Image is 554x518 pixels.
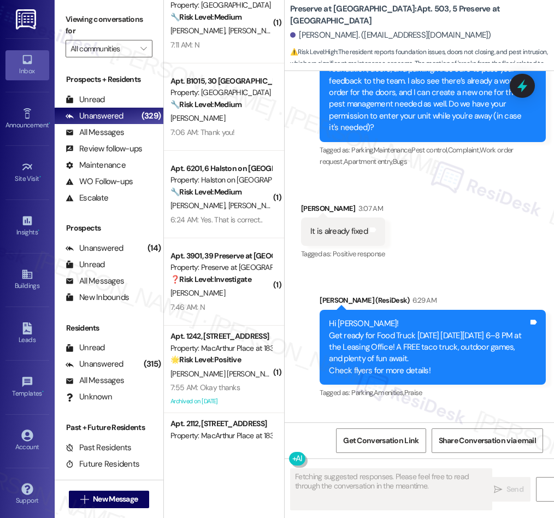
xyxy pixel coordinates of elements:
[55,422,163,433] div: Past + Future Residents
[55,222,163,234] div: Prospects
[494,485,502,494] i: 
[170,113,225,123] span: [PERSON_NAME]
[320,295,546,310] div: [PERSON_NAME] (ResiDesk)
[66,143,142,155] div: Review follow-ups
[170,174,272,186] div: Property: Halston on [GEOGRAPHIC_DATA]
[139,108,163,125] div: (329)
[170,40,199,50] div: 7:11 AM: N
[66,342,105,354] div: Unread
[170,187,241,197] strong: 🔧 Risk Level: Medium
[170,87,272,98] div: Property: [GEOGRAPHIC_DATA]
[66,275,124,287] div: All Messages
[170,430,272,442] div: Property: MacArthur Place at 183
[66,176,133,187] div: WO Follow-ups
[374,145,411,155] span: Maintenance ,
[66,442,132,454] div: Past Residents
[170,382,240,392] div: 7:55 AM: Okay thanks
[320,142,546,170] div: Tagged as:
[404,388,422,397] span: Praise
[228,201,283,210] span: [PERSON_NAME]
[170,288,225,298] span: [PERSON_NAME]
[336,428,426,453] button: Get Conversation Link
[5,373,49,402] a: Templates •
[439,435,536,446] span: Share Conversation via email
[432,428,543,453] button: Share Conversation via email
[170,201,228,210] span: [PERSON_NAME]
[411,145,448,155] span: Pest control ,
[66,110,123,122] div: Unanswered
[344,157,393,166] span: Apartment entry ,
[310,226,368,237] div: It is already fixed
[5,480,49,509] a: Support
[66,243,123,254] div: Unanswered
[290,48,337,56] strong: ⚠️ Risk Level: High
[170,12,241,22] strong: 🔧 Risk Level: Medium
[66,192,108,204] div: Escalate
[66,292,129,303] div: New Inbounds
[5,211,49,241] a: Insights •
[393,157,407,166] span: Bugs
[170,215,262,225] div: 6:24 AM: Yes. That is correct..
[506,484,523,495] span: Send
[66,160,126,171] div: Maintenance
[333,249,385,258] span: Positive response
[170,127,235,137] div: 7:06 AM: Thank you!
[66,375,124,386] div: All Messages
[170,418,272,429] div: Apt. 2112, [STREET_ADDRESS]
[42,388,44,396] span: •
[410,295,437,306] div: 6:29 AM
[290,30,491,41] div: [PERSON_NAME]. ([EMAIL_ADDRESS][DOMAIN_NAME])
[290,46,554,105] span: : The resident reports foundation issues, doors not closing, and pest intrusion, which are signif...
[228,26,283,36] span: [PERSON_NAME]
[351,388,374,397] span: Parking ,
[5,265,49,295] a: Buildings
[66,259,105,270] div: Unread
[487,477,531,502] button: Send
[320,145,514,166] span: Work order request ,
[38,227,39,234] span: •
[301,203,385,218] div: [PERSON_NAME]
[170,302,205,312] div: 7:46 AM: N
[170,75,272,87] div: Apt. B1015, 30 [GEOGRAPHIC_DATA]
[170,343,272,354] div: Property: MacArthur Place at 183
[320,385,546,401] div: Tagged as:
[5,426,49,456] a: Account
[448,145,480,155] span: Complaint ,
[170,369,285,379] span: [PERSON_NAME] [PERSON_NAME]
[329,40,528,133] div: Hi [PERSON_NAME], I’m sorry you’ve been dealing with these issues. I understand your concerns abo...
[80,495,89,504] i: 
[170,274,251,284] strong: ❓ Risk Level: Investigate
[170,250,272,262] div: Apt. 3901, 39 Preserve at [GEOGRAPHIC_DATA]
[66,94,105,105] div: Unread
[170,163,272,174] div: Apt. 6201, 6 Halston on [GEOGRAPHIC_DATA]
[169,395,273,408] div: Archived on [DATE]
[66,127,124,138] div: All Messages
[16,9,38,30] img: ResiDesk Logo
[140,44,146,53] i: 
[55,322,163,334] div: Residents
[70,40,135,57] input: All communities
[291,469,492,510] textarea: Fetching suggested responses. Please feel free to read through the conversation in the meantime.
[141,356,163,373] div: (315)
[39,173,41,181] span: •
[170,331,272,342] div: Apt. 1242, [STREET_ADDRESS]
[66,391,112,403] div: Unknown
[374,388,404,397] span: Amenities ,
[66,11,152,40] label: Viewing conversations for
[66,358,123,370] div: Unanswered
[49,120,50,127] span: •
[5,50,49,80] a: Inbox
[93,493,138,505] span: New Message
[351,145,374,155] span: Parking ,
[170,26,228,36] span: [PERSON_NAME]
[290,3,509,27] b: Preserve at [GEOGRAPHIC_DATA]: Apt. 503, 5 Preserve at [GEOGRAPHIC_DATA]
[5,319,49,349] a: Leads
[343,435,419,446] span: Get Conversation Link
[301,246,385,262] div: Tagged as:
[170,262,272,273] div: Property: Preserve at [GEOGRAPHIC_DATA]
[66,458,139,470] div: Future Residents
[69,491,150,508] button: New Message
[170,99,241,109] strong: 🔧 Risk Level: Medium
[356,203,383,214] div: 3:07 AM
[145,240,163,257] div: (14)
